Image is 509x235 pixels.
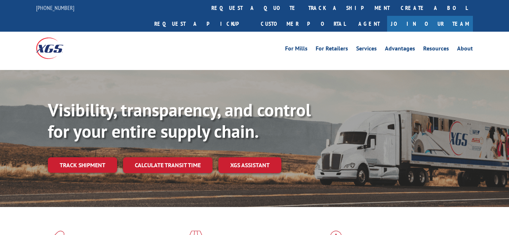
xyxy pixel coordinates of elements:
a: Customer Portal [255,16,351,32]
a: Track shipment [48,157,117,173]
a: About [457,46,473,54]
a: XGS ASSISTANT [218,157,281,173]
a: Advantages [385,46,415,54]
a: Agent [351,16,387,32]
a: Calculate transit time [123,157,213,173]
a: Request a pickup [149,16,255,32]
b: Visibility, transparency, and control for your entire supply chain. [48,98,311,143]
a: [PHONE_NUMBER] [36,4,74,11]
a: Services [356,46,377,54]
a: Join Our Team [387,16,473,32]
a: For Retailers [316,46,348,54]
a: For Mills [285,46,308,54]
a: Resources [423,46,449,54]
